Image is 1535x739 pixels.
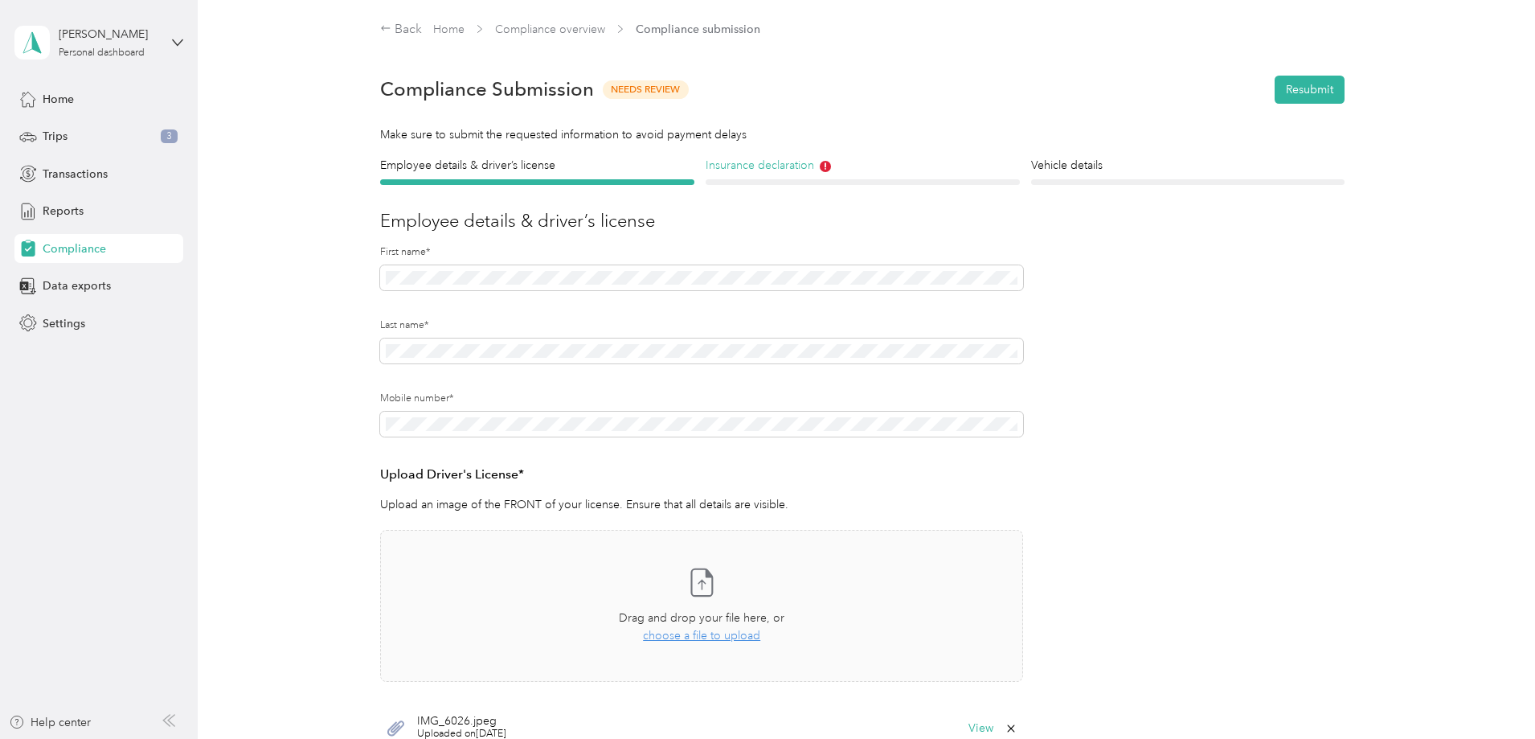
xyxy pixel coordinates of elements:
[380,496,1023,513] p: Upload an image of the FRONT of your license. Ensure that all details are visible.
[43,203,84,220] span: Reports
[643,629,760,643] span: choose a file to upload
[380,318,1023,333] label: Last name*
[380,126,1345,143] div: Make sure to submit the requested information to avoid payment delays
[495,23,605,36] a: Compliance overview
[43,315,85,332] span: Settings
[417,716,506,727] span: IMG_6026.jpeg
[59,26,159,43] div: [PERSON_NAME]
[59,48,145,58] div: Personal dashboard
[619,611,784,625] span: Drag and drop your file here, or
[43,277,111,294] span: Data exports
[161,129,178,144] span: 3
[380,20,422,39] div: Back
[380,465,1023,485] h3: Upload Driver's License*
[603,80,689,99] span: Needs Review
[380,78,594,101] h1: Compliance Submission
[43,91,74,108] span: Home
[380,392,1023,406] label: Mobile number*
[636,21,760,38] span: Compliance submission
[968,723,993,734] button: View
[43,128,68,145] span: Trips
[380,207,1345,234] h3: Employee details & driver’s license
[433,23,465,36] a: Home
[1031,157,1345,174] h4: Vehicle details
[43,240,106,257] span: Compliance
[1275,76,1345,104] button: Resubmit
[1445,649,1535,739] iframe: Everlance-gr Chat Button Frame
[9,714,91,731] button: Help center
[43,166,108,183] span: Transactions
[380,157,694,174] h4: Employee details & driver’s license
[706,157,1020,174] h4: Insurance declaration
[380,245,1023,260] label: First name*
[381,531,1022,681] span: Drag and drop your file here, orchoose a file to upload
